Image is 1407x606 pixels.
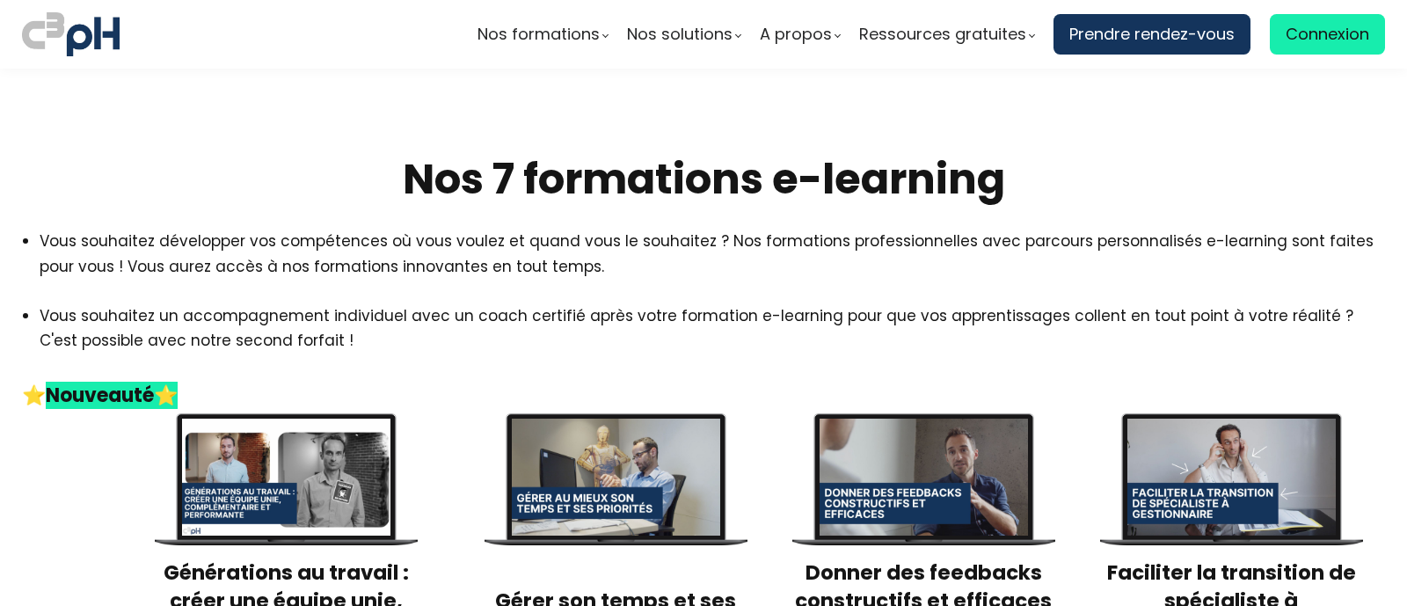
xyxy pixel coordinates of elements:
a: Connexion [1270,14,1385,55]
span: ⭐ [22,382,46,409]
span: Ressources gratuites [859,21,1026,47]
a: Prendre rendez-vous [1053,14,1250,55]
h2: Nos 7 formations e-learning [22,152,1385,207]
span: Connexion [1286,21,1369,47]
li: Vous souhaitez un accompagnement individuel avec un coach certifié après votre formation e-learni... [40,303,1385,377]
img: logo C3PH [22,9,120,60]
li: Vous souhaitez développer vos compétences où vous voulez et quand vous le souhaitez ? Nos formati... [40,229,1385,278]
strong: Nouveauté⭐ [46,382,178,409]
span: Nos solutions [627,21,733,47]
span: Prendre rendez-vous [1069,21,1235,47]
span: A propos [760,21,832,47]
span: Nos formations [478,21,600,47]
